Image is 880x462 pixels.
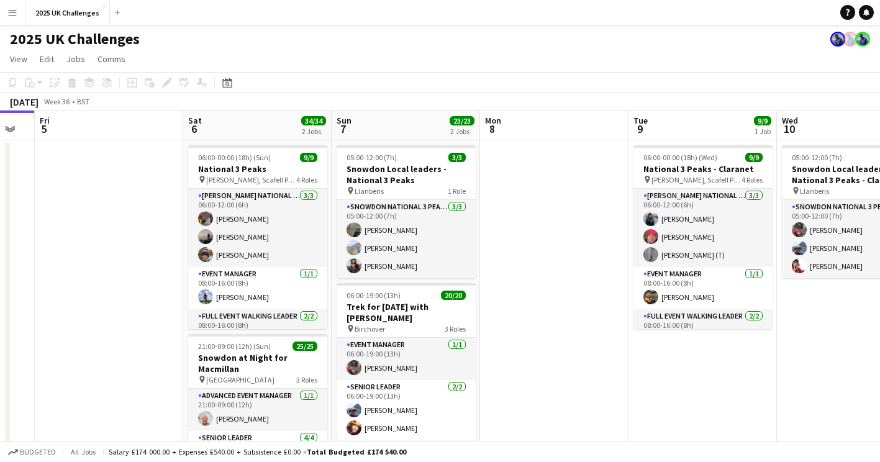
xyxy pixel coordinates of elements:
app-user-avatar: Andy Baker [830,32,845,47]
span: Budgeted [20,448,56,456]
span: Edit [40,53,54,65]
span: View [10,53,27,65]
span: Total Budgeted £174 540.00 [307,447,406,456]
button: 2025 UK Challenges [25,1,110,25]
a: View [5,51,32,67]
app-user-avatar: Andy Baker [855,32,870,47]
span: Week 36 [41,97,72,106]
div: Salary £174 000.00 + Expenses £540.00 + Subsistence £0.00 = [109,447,406,456]
div: [DATE] [10,96,39,108]
span: Jobs [66,53,85,65]
app-user-avatar: Andy Baker [843,32,858,47]
a: Comms [93,51,130,67]
span: Comms [98,53,125,65]
a: Jobs [61,51,90,67]
h1: 2025 UK Challenges [10,30,140,48]
span: All jobs [68,447,98,456]
button: Budgeted [6,445,58,459]
a: Edit [35,51,59,67]
div: BST [77,97,89,106]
